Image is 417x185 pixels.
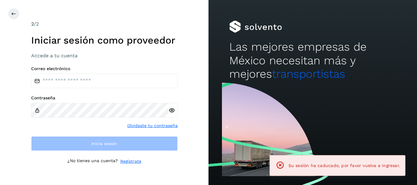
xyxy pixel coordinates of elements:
a: Olvidaste tu contraseña [127,123,178,129]
label: Contraseña [31,95,178,101]
button: Inicia sesión [31,136,178,151]
label: Correo electrónico [31,66,178,71]
span: 2 [31,21,34,27]
span: Inicia sesión [91,141,117,146]
h3: Accede a tu cuenta [31,53,178,59]
span: Su sesión ha caducado, por favor vuelva a ingresar. [288,163,400,168]
p: ¿No tienes una cuenta? [67,158,118,165]
h1: Iniciar sesión como proveedor [31,34,178,46]
a: Regístrate [120,158,141,165]
div: /2 [31,20,178,28]
span: transportistas [272,67,345,80]
h2: Las mejores empresas de México necesitan más y mejores [229,40,396,81]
